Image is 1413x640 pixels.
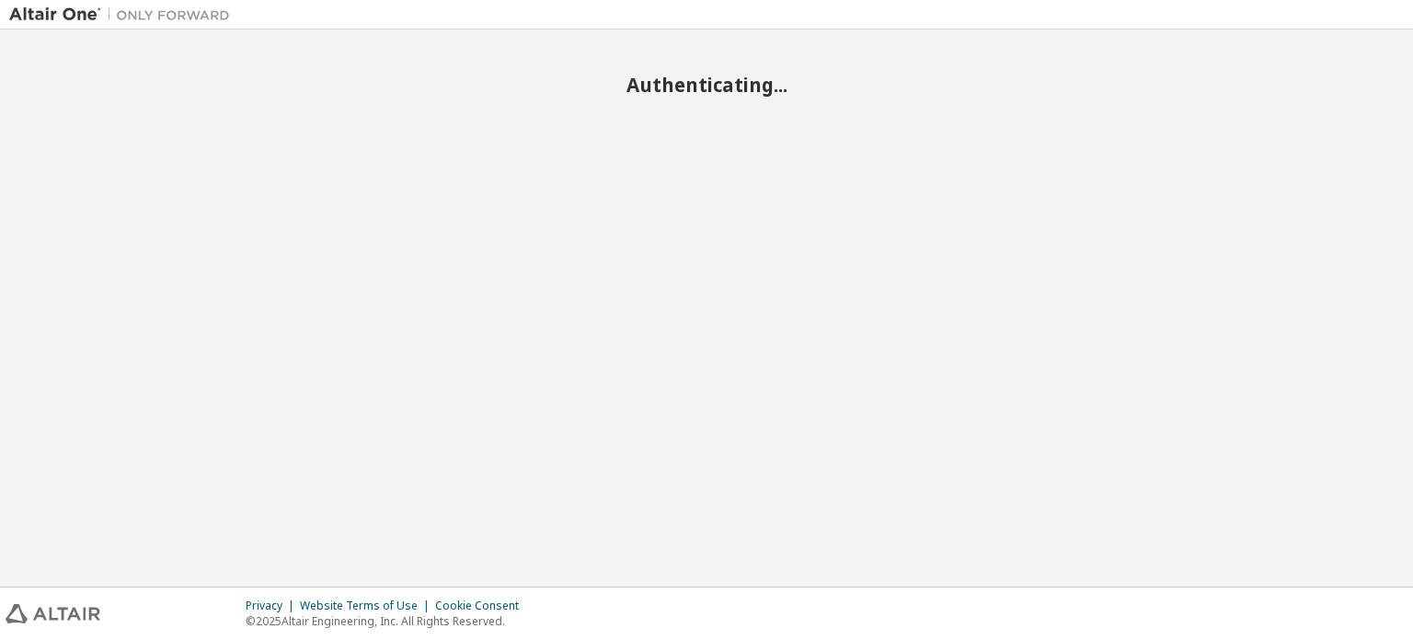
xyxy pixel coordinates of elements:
img: altair_logo.svg [6,604,100,623]
h2: Authenticating... [9,73,1404,97]
div: Cookie Consent [435,599,530,613]
div: Website Terms of Use [300,599,435,613]
img: Altair One [9,6,239,24]
p: © 2025 Altair Engineering, Inc. All Rights Reserved. [246,613,530,629]
div: Privacy [246,599,300,613]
